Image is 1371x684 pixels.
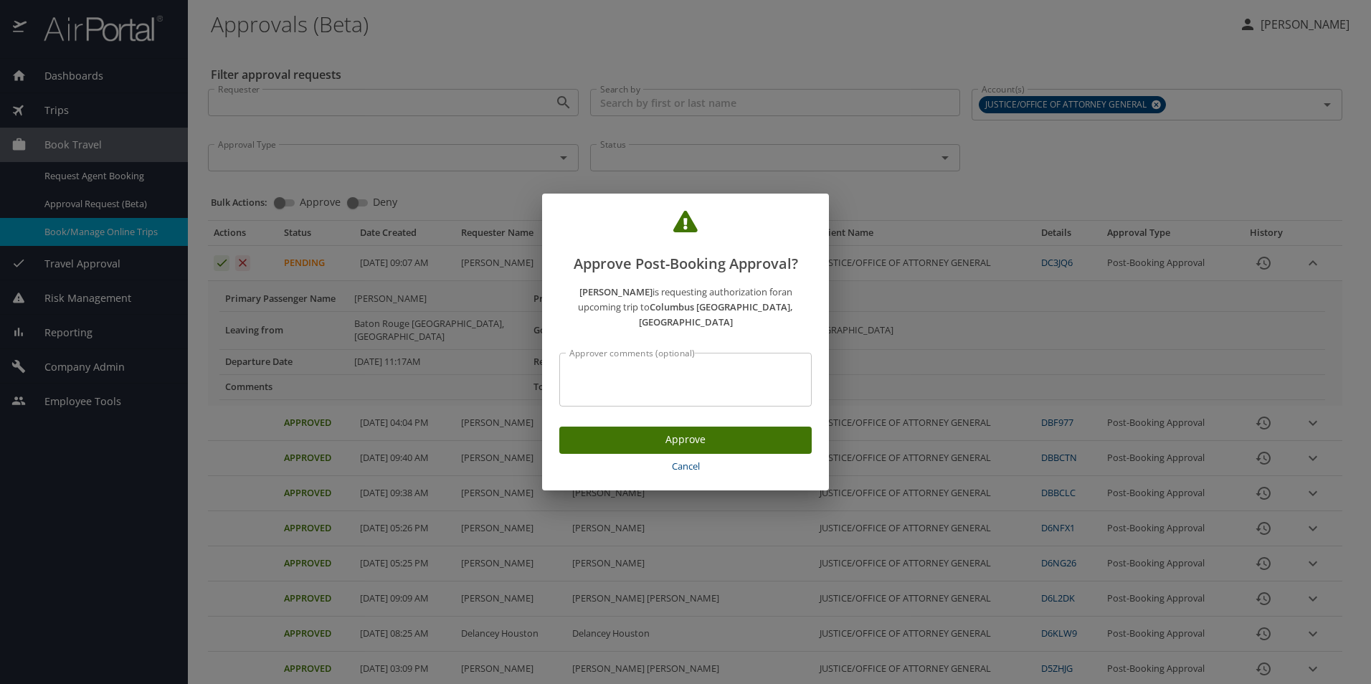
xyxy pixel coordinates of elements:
[579,285,653,298] strong: [PERSON_NAME]
[559,285,812,329] p: is requesting authorization for an upcoming trip to
[559,454,812,479] button: Cancel
[565,458,806,475] span: Cancel
[559,427,812,455] button: Approve
[571,431,800,449] span: Approve
[639,300,794,328] strong: Columbus [GEOGRAPHIC_DATA], [GEOGRAPHIC_DATA]
[559,211,812,275] h2: Approve Post-Booking Approval?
